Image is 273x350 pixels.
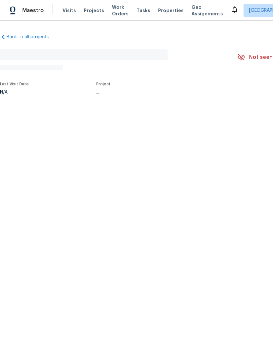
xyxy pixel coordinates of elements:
[22,7,44,14] span: Maestro
[158,7,184,14] span: Properties
[112,4,129,17] span: Work Orders
[63,7,76,14] span: Visits
[136,8,150,13] span: Tasks
[191,4,223,17] span: Geo Assignments
[84,7,104,14] span: Projects
[96,82,111,86] span: Project
[96,90,222,95] div: ...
